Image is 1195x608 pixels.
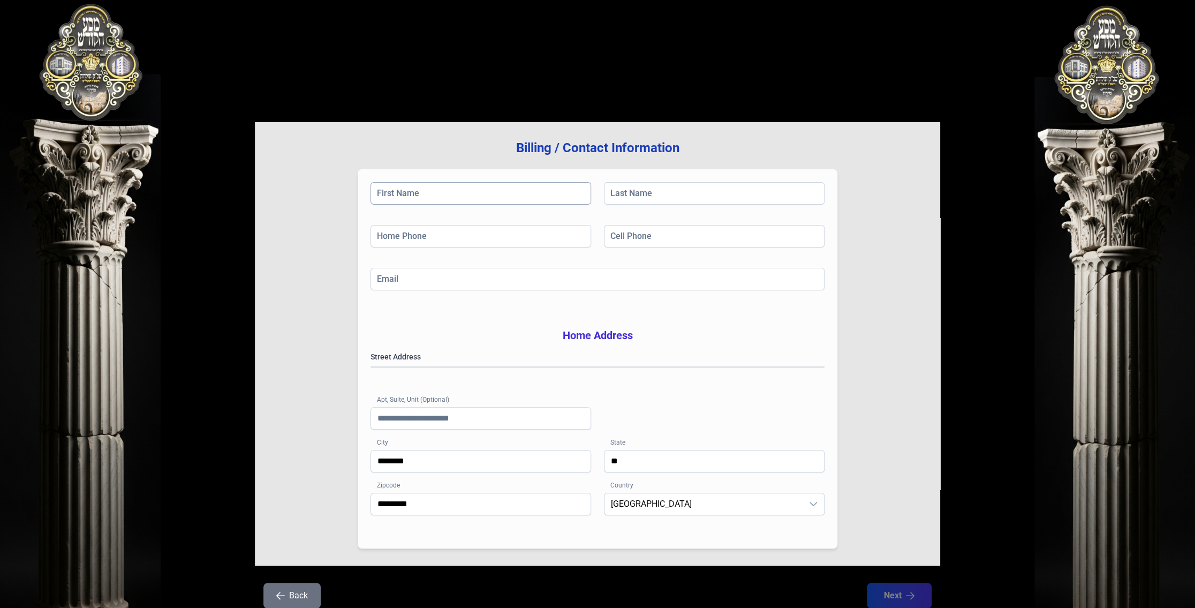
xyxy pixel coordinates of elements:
[803,493,824,515] div: dropdown trigger
[604,493,803,515] span: United States
[272,139,923,156] h3: Billing / Contact Information
[370,351,825,362] label: Street Address
[370,328,825,343] h3: Home Address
